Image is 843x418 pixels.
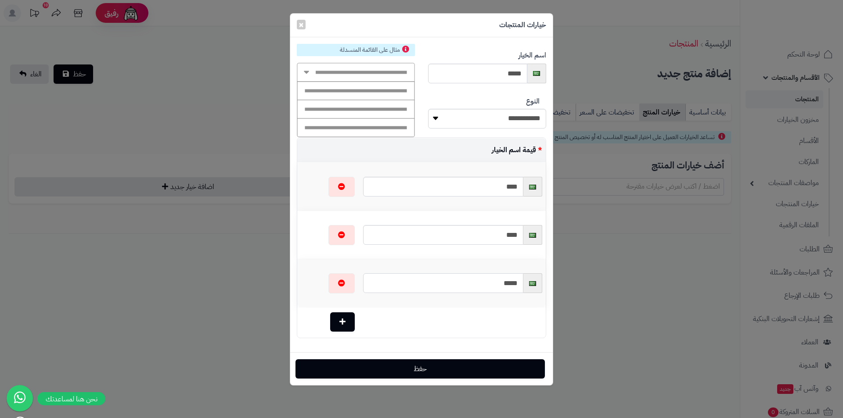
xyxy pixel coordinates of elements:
label: النوع [526,96,546,107]
button: ازالة [328,273,355,293]
img: العربية [529,233,536,238]
button: × [297,20,306,29]
button: حفظ [295,359,545,379]
img: العربية [533,71,540,76]
img: العربية [529,281,536,286]
h4: خيارات المنتجات [499,20,546,30]
td: قيمة اسم الخيار [360,138,546,162]
img: # [297,63,415,138]
label: اسم الخيار [519,50,546,61]
span: مثال على القائمة المنسدلة [340,45,400,54]
img: العربية [529,185,536,189]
